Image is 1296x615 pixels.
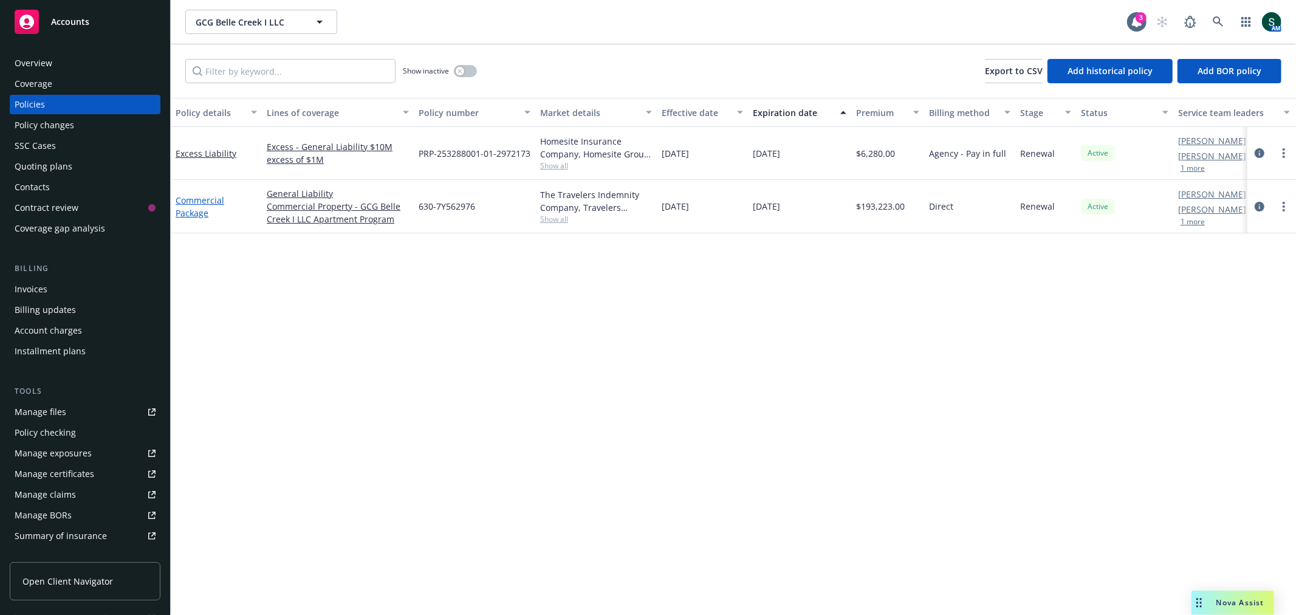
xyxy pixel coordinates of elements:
a: Quoting plans [10,157,160,176]
div: Manage exposures [15,444,92,463]
img: photo [1262,12,1281,32]
span: Export to CSV [985,65,1043,77]
a: Policy checking [10,423,160,442]
button: Lines of coverage [262,98,414,127]
button: Export to CSV [985,59,1043,83]
span: Show inactive [403,66,449,76]
a: Manage BORs [10,506,160,525]
a: [PERSON_NAME] [1178,188,1246,201]
div: Policy checking [15,423,76,442]
div: Invoices [15,280,47,299]
div: Premium [856,106,906,119]
span: Nova Assist [1216,597,1264,608]
div: Manage BORs [15,506,72,525]
div: Manage certificates [15,464,94,484]
button: Service team leaders [1173,98,1295,127]
span: Add BOR policy [1198,65,1261,77]
span: 630-7Y562976 [419,200,475,213]
div: Policy details [176,106,244,119]
span: PRP-253288001-01-2972173 [419,147,530,160]
button: Add historical policy [1047,59,1173,83]
a: Billing updates [10,300,160,320]
span: $6,280.00 [856,147,895,160]
div: Coverage [15,74,52,94]
button: Add BOR policy [1178,59,1281,83]
div: Drag to move [1191,591,1207,615]
button: Stage [1015,98,1076,127]
div: Service team leaders [1178,106,1277,119]
div: Policy AI ingestions [15,547,92,566]
a: Coverage [10,74,160,94]
div: Status [1081,106,1155,119]
a: Commercial Package [176,194,224,219]
div: Effective date [662,106,730,119]
a: Account charges [10,321,160,340]
div: Manage claims [15,485,76,504]
div: Policies [15,95,45,114]
div: SSC Cases [15,136,56,156]
a: Invoices [10,280,160,299]
span: Active [1086,148,1110,159]
a: Excess Liability [176,148,236,159]
a: Overview [10,53,160,73]
a: [PERSON_NAME] [1178,203,1246,216]
span: Renewal [1020,147,1055,160]
div: Policy number [419,106,517,119]
span: Agency - Pay in full [929,147,1006,160]
a: Excess - General Liability $10M excess of $1M [267,140,409,166]
a: Contacts [10,177,160,197]
div: Lines of coverage [267,106,396,119]
button: Expiration date [748,98,851,127]
a: Installment plans [10,342,160,361]
span: Show all [540,214,652,224]
a: Contract review [10,198,160,218]
a: [PERSON_NAME] [1178,134,1246,147]
div: 3 [1136,12,1147,23]
span: [DATE] [662,147,689,160]
a: Commercial Property - GCG Belle Creek I LLC Apartment Program [267,200,409,225]
a: circleInformation [1252,199,1267,214]
button: Market details [535,98,657,127]
input: Filter by keyword... [185,59,396,83]
a: Accounts [10,5,160,39]
div: Coverage gap analysis [15,219,105,238]
a: Manage claims [10,485,160,504]
a: Switch app [1234,10,1258,34]
button: Policy details [171,98,262,127]
button: Status [1076,98,1173,127]
div: Summary of insurance [15,526,107,546]
a: Coverage gap analysis [10,219,160,238]
a: more [1277,146,1291,160]
div: Market details [540,106,639,119]
a: General Liability [267,187,409,200]
button: 1 more [1181,165,1205,172]
div: Stage [1020,106,1058,119]
a: more [1277,199,1291,214]
div: Tools [10,385,160,397]
button: 1 more [1181,218,1205,225]
span: Active [1086,201,1110,212]
a: Search [1206,10,1230,34]
a: Manage files [10,402,160,422]
a: Manage exposures [10,444,160,463]
a: circleInformation [1252,146,1267,160]
div: Overview [15,53,52,73]
div: Expiration date [753,106,833,119]
a: Policy changes [10,115,160,135]
button: Effective date [657,98,748,127]
div: The Travelers Indemnity Company, Travelers Insurance [540,188,652,214]
button: Nova Assist [1191,591,1274,615]
a: Report a Bug [1178,10,1202,34]
div: Manage files [15,402,66,422]
a: Policies [10,95,160,114]
div: Installment plans [15,342,86,361]
div: Policy changes [15,115,74,135]
span: Add historical policy [1068,65,1153,77]
a: Policy AI ingestions [10,547,160,566]
div: Account charges [15,321,82,340]
a: [PERSON_NAME] [1178,149,1246,162]
span: Direct [929,200,953,213]
a: Start snowing [1150,10,1174,34]
span: $193,223.00 [856,200,905,213]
